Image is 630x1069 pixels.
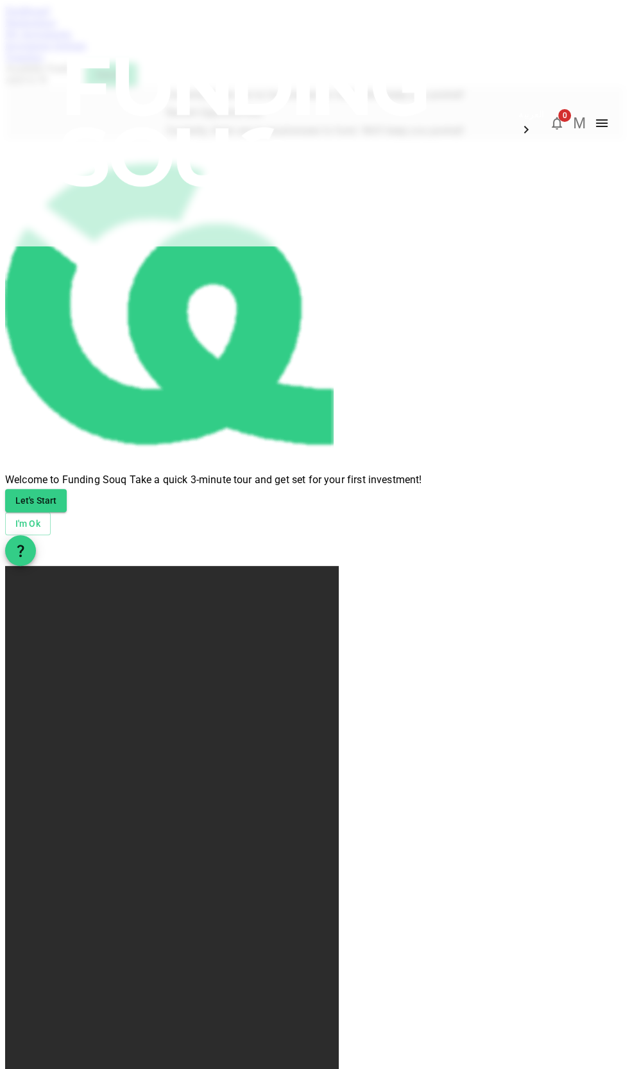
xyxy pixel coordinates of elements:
[558,109,571,122] span: 0
[5,140,334,468] img: fav-icon
[126,474,421,486] span: Take a quick 3-minute tour and get set for your first investment!
[5,474,126,486] span: Welcome to Funding Souq
[570,114,589,133] button: M
[5,512,51,535] button: I'm Ok
[544,110,570,136] button: 0
[5,489,67,512] button: Let's Start
[5,535,36,566] button: question
[518,109,544,119] span: العربية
